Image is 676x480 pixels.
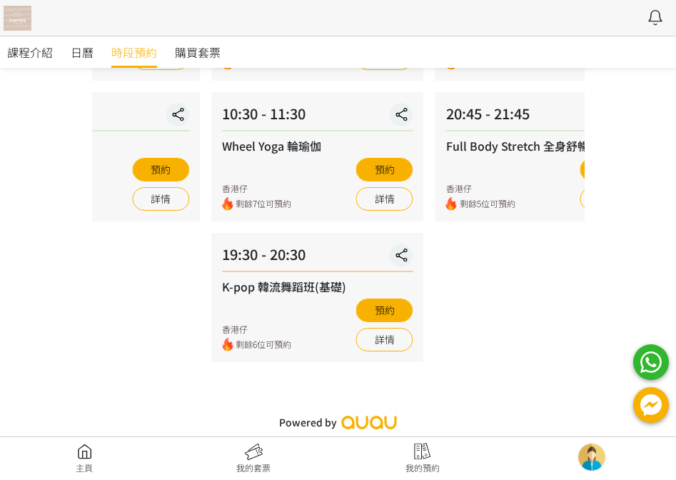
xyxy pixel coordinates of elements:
[222,244,413,272] div: 19:30 - 20:30
[446,197,457,211] img: fire.png
[460,197,515,211] span: 剩餘5位可預約
[111,36,157,68] a: 時段預約
[71,44,94,61] span: 日曆
[111,44,157,61] span: 時段預約
[222,137,413,154] div: Wheel Yoga 輪瑜伽
[222,197,233,211] img: fire.png
[356,299,413,322] button: 預約
[236,338,291,351] span: 剩餘6位可預約
[236,197,291,211] span: 剩餘7位可預約
[446,137,637,154] div: Full Body Stretch 全身舒暢伸展
[222,338,233,351] img: fire.png
[71,36,94,68] a: 日曆
[7,36,53,68] a: 課程介紹
[222,182,291,195] div: 香港仔
[175,36,221,68] a: 購買套票
[7,44,53,61] span: 課程介紹
[175,44,221,61] span: 購買套票
[222,103,413,131] div: 10:30 - 11:30
[356,158,413,181] button: 預約
[356,328,413,351] a: 詳情
[222,278,413,295] div: K-pop 韓流舞蹈班(基礎)
[580,187,637,211] a: 詳情
[356,187,413,211] a: 詳情
[580,158,637,181] button: 預約
[446,103,637,131] div: 20:45 - 21:45
[446,182,515,195] div: 香港仔
[222,323,291,336] div: 香港仔
[132,158,189,181] button: 預約
[132,187,189,211] a: 詳情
